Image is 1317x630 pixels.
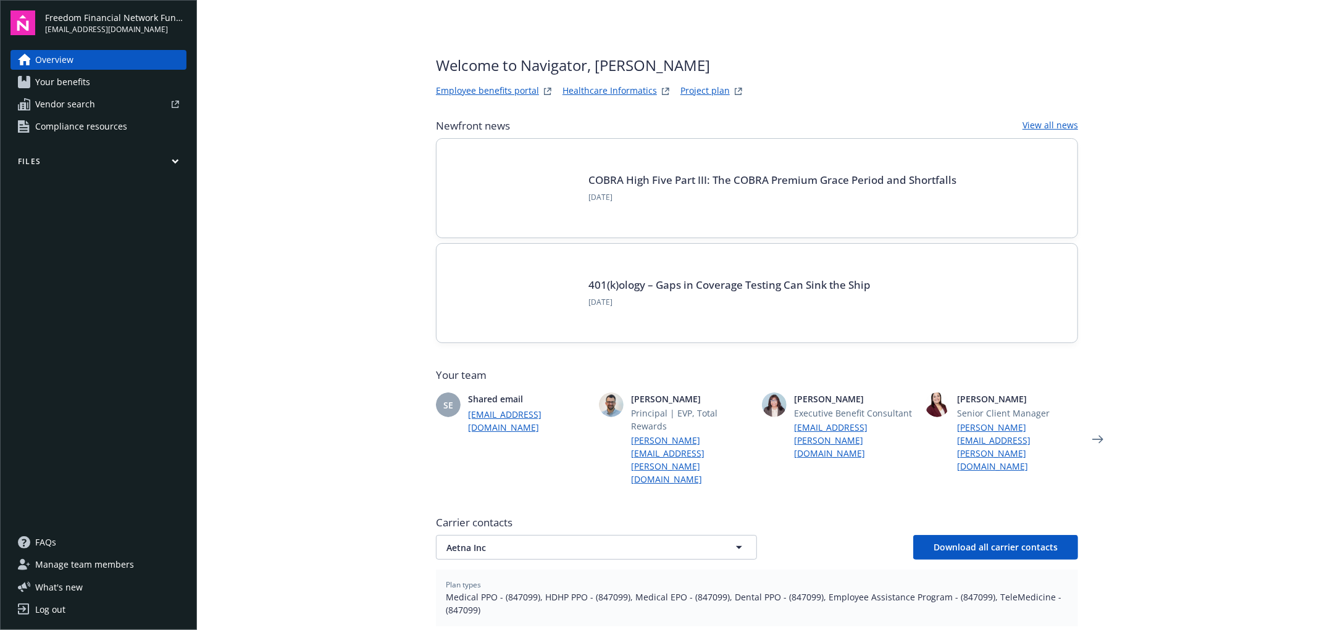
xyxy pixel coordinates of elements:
button: Freedom Financial Network Funding, LLC[EMAIL_ADDRESS][DOMAIN_NAME] [45,10,186,35]
span: [PERSON_NAME] [794,392,915,405]
span: Download all carrier contacts [934,541,1058,553]
span: Newfront news [436,118,510,133]
button: Files [10,156,186,172]
span: FAQs [35,533,56,552]
a: View all news [1022,118,1078,133]
img: Card Image - 401kology - Gaps in Coverage Testing - 08-27-25.jpg [456,263,574,323]
span: Principal | EVP, Total Rewards [631,407,752,433]
a: FAQs [10,533,186,552]
span: Compliance resources [35,117,127,136]
a: Overview [10,50,186,70]
span: [EMAIL_ADDRESS][DOMAIN_NAME] [45,24,186,35]
a: [EMAIL_ADDRESS][DOMAIN_NAME] [468,408,589,434]
img: photo [925,392,950,417]
div: Log out [35,600,65,620]
button: Aetna Inc [436,535,757,560]
span: Medical PPO - (847099), HDHP PPO - (847099), Medical EPO - (847099), Dental PPO - (847099), Emplo... [446,591,1068,616]
span: Freedom Financial Network Funding, LLC [45,11,186,24]
span: [PERSON_NAME] [957,392,1078,405]
a: [PERSON_NAME][EMAIL_ADDRESS][PERSON_NAME][DOMAIN_NAME] [631,434,752,486]
a: [PERSON_NAME][EMAIL_ADDRESS][PERSON_NAME][DOMAIN_NAME] [957,421,1078,473]
span: [DATE] [588,297,871,308]
span: Manage team members [35,555,134,574]
span: Vendor search [35,94,95,114]
a: Healthcare Informatics [562,84,657,99]
img: navigator-logo.svg [10,10,35,35]
a: Employee benefits portal [436,84,539,99]
img: photo [599,392,624,417]
img: Card Image - EB Compliance Insights.png [456,159,574,218]
a: [EMAIL_ADDRESS][PERSON_NAME][DOMAIN_NAME] [794,421,915,460]
span: Welcome to Navigator , [PERSON_NAME] [436,54,746,77]
button: What's new [10,581,102,594]
a: Manage team members [10,555,186,574]
img: photo [762,392,787,417]
a: COBRA High Five Part III: The COBRA Premium Grace Period and Shortfalls [588,173,956,187]
span: Your benefits [35,72,90,92]
a: Compliance resources [10,117,186,136]
span: Senior Client Manager [957,407,1078,420]
span: Carrier contacts [436,515,1078,530]
span: What ' s new [35,581,83,594]
span: Plan types [446,579,1068,591]
span: [PERSON_NAME] [631,392,752,405]
a: Next [1088,429,1108,449]
span: Executive Benefit Consultant [794,407,915,420]
a: striveWebsite [540,84,555,99]
span: [DATE] [588,192,956,203]
a: Vendor search [10,94,186,114]
a: projectPlanWebsite [731,84,746,99]
span: Your team [436,368,1078,383]
a: springbukWebsite [658,84,673,99]
span: Aetna Inc [446,541,703,554]
span: Overview [35,50,73,70]
a: Project plan [680,84,730,99]
span: SE [443,399,453,412]
button: Download all carrier contacts [913,535,1078,560]
a: Your benefits [10,72,186,92]
span: Shared email [468,392,589,405]
a: 401(k)ology – Gaps in Coverage Testing Can Sink the Ship [588,278,871,292]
